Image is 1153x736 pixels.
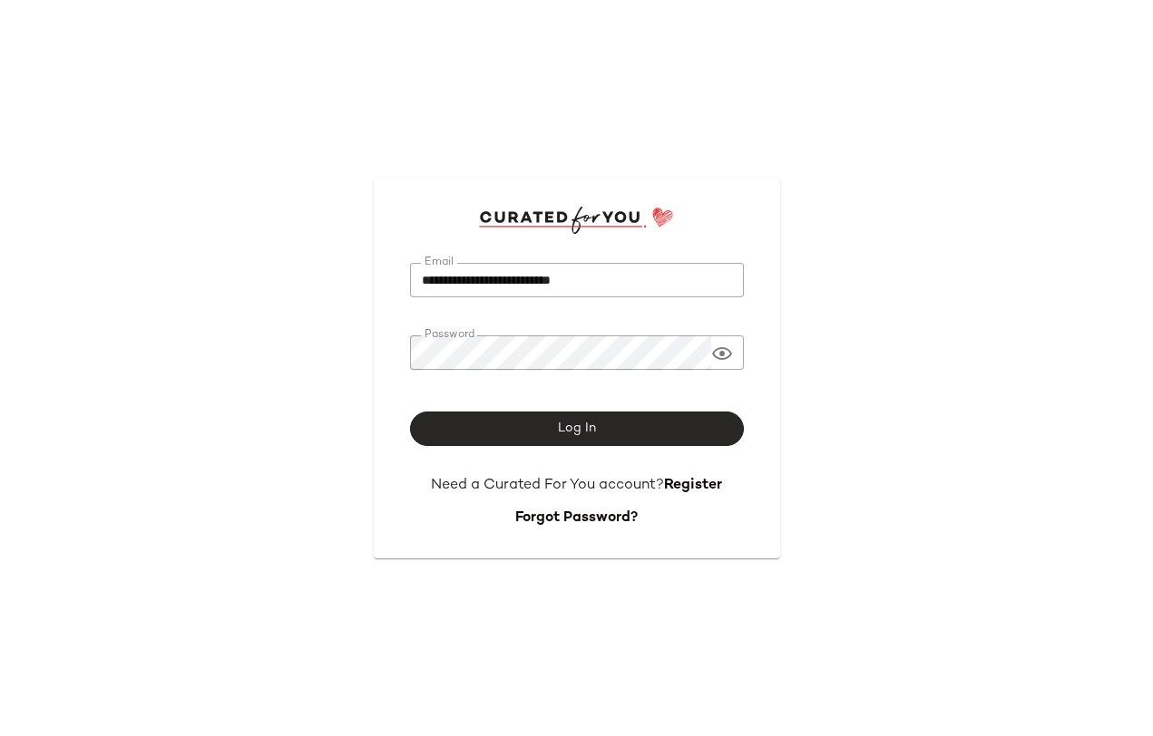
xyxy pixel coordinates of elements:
[515,510,638,526] a: Forgot Password?
[479,207,674,234] img: cfy_login_logo.DGdB1djN.svg
[664,478,722,493] a: Register
[431,478,664,493] span: Need a Curated For You account?
[557,421,596,436] span: Log In
[410,412,744,446] button: Log In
